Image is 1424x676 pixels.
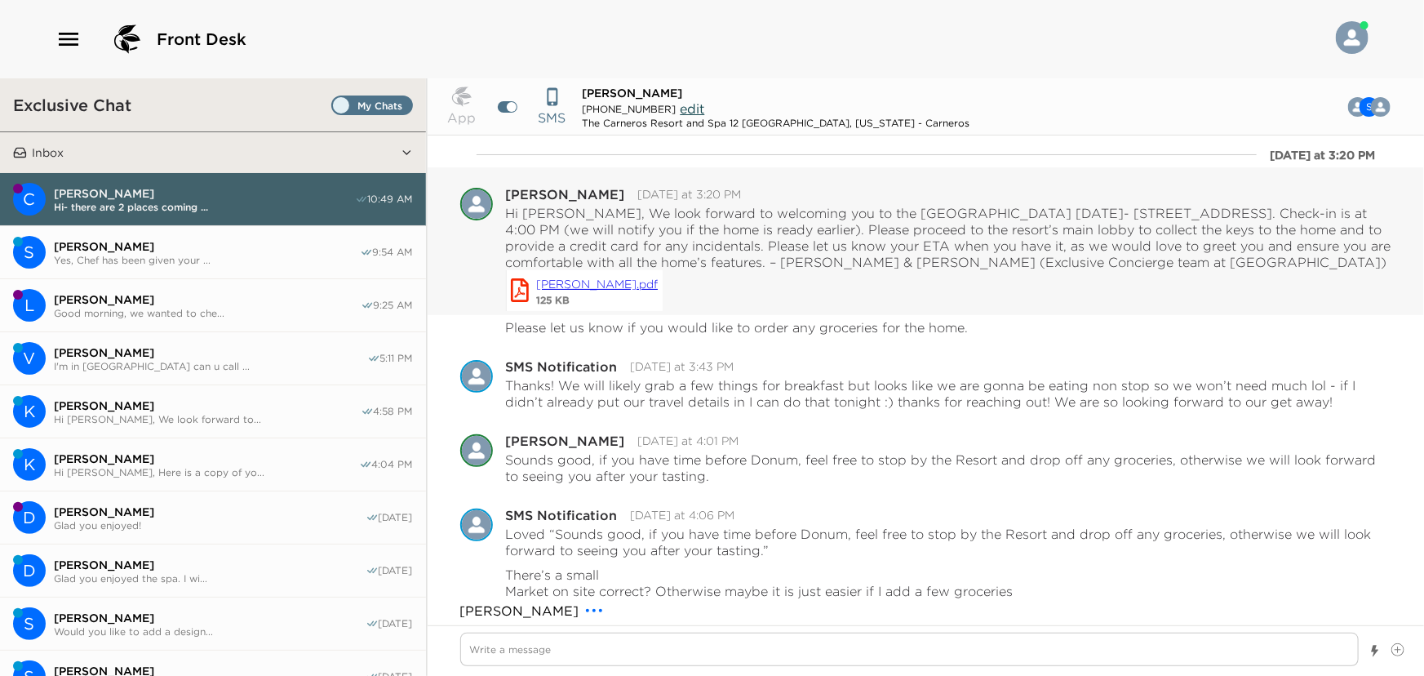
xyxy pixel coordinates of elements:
[54,398,361,413] span: [PERSON_NAME]
[379,617,413,630] span: [DATE]
[506,319,969,336] p: Please let us know if you would like to order any groceries for the home.
[54,519,366,531] span: Glad you enjoyed!
[13,395,46,428] div: K
[583,117,970,129] div: The Carneros Resort and Spa 12 [GEOGRAPHIC_DATA], [US_STATE] - Carneros
[536,295,570,306] span: 125 kB
[13,183,46,216] div: C
[1328,91,1404,123] button: CSS
[536,275,658,293] a: Attachment
[380,352,413,365] span: 5:11 PM
[32,145,64,160] p: Inbox
[373,246,413,259] span: 9:54 AM
[460,434,493,467] img: C
[506,567,1014,599] p: There’s a small Market on site correct? Otherwise maybe it is just easier if I add a few groceries
[1270,147,1375,163] div: [DATE] at 3:20 PM
[54,572,366,585] span: Glad you enjoyed the spa. I wi...
[506,377,1392,410] p: Thanks! We will likely grab a few things for breakfast but looks like we are gonna be eating non ...
[13,342,46,375] div: Victoria Stack
[681,100,705,117] span: edit
[54,413,361,425] span: Hi [PERSON_NAME], We look forward to...
[157,28,246,51] span: Front Desk
[13,501,46,534] div: D
[368,193,413,206] span: 10:49 AM
[13,289,46,322] div: Lauren Salata
[374,299,413,312] span: 9:25 AM
[54,558,366,572] span: [PERSON_NAME]
[506,205,1392,270] p: Hi [PERSON_NAME], We look forward to welcoming you to the [GEOGRAPHIC_DATA] [DATE]- [STREET_ADDRE...
[54,186,355,201] span: [PERSON_NAME]
[331,96,413,115] label: Set all destinations
[638,434,739,448] time: 2025-09-29T23:01:05.024Z
[54,360,367,372] span: I'm in [GEOGRAPHIC_DATA] can u call ...
[460,434,493,467] div: Courtney Wilson
[460,509,493,541] img: S
[13,183,46,216] div: Courtney Wilson
[54,254,360,266] span: Yes, Chef has been given your ...
[460,360,493,393] img: S
[631,359,734,374] time: 2025-09-29T22:43:04.666Z
[460,188,493,220] div: Courtney Wilson
[379,511,413,524] span: [DATE]
[583,103,677,115] span: [PHONE_NUMBER]
[506,188,625,201] div: [PERSON_NAME]
[54,466,359,478] span: Hi [PERSON_NAME], Here is a copy of yo...
[54,292,361,307] span: [PERSON_NAME]
[54,345,367,360] span: [PERSON_NAME]
[27,132,401,173] button: Inbox
[506,434,625,447] div: [PERSON_NAME]
[638,187,742,202] time: 2025-09-29T22:20:15.975Z
[1369,637,1381,665] button: Show templates
[54,451,359,466] span: [PERSON_NAME]
[13,342,46,375] div: V
[506,451,1392,484] p: Sounds good, if you have time before Donum, feel free to stop by the Resort and drop off any groc...
[583,86,683,100] span: [PERSON_NAME]
[13,289,46,322] div: L
[13,554,46,587] div: Doug Leith
[506,360,618,373] div: SMS Notification
[460,509,493,541] div: SMS Notification
[108,20,147,59] img: logo
[13,501,46,534] div: Diane Campion
[13,448,46,481] div: Karen Hawkins
[13,236,46,269] div: S
[379,564,413,577] span: [DATE]
[506,509,618,522] div: SMS Notification
[54,505,366,519] span: [PERSON_NAME]
[54,239,360,254] span: [PERSON_NAME]
[13,607,46,640] div: S
[372,458,413,471] span: 4:04 PM
[13,554,46,587] div: D
[539,108,566,127] p: SMS
[1371,97,1391,117] div: Courtney Wilson
[460,603,579,619] div: [PERSON_NAME]
[1336,21,1369,54] img: User
[448,108,477,127] p: App
[54,625,366,638] span: Would you like to add a design...
[460,188,493,220] img: C
[460,633,1360,666] textarea: Write a message
[13,395,46,428] div: Kristin Reilly
[460,360,493,393] div: SMS Notification
[54,201,355,213] span: Hi- there are 2 places coming ...
[374,405,413,418] span: 4:58 PM
[13,448,46,481] div: K
[54,307,361,319] span: Good morning, we wanted to che...
[13,607,46,640] div: Stuart Wolpoff
[506,526,1392,558] p: Loved “Sounds good, if you have time before Donum, feel free to stop by the Resort and drop off a...
[13,95,131,115] h3: Exclusive Chat
[631,508,735,523] time: 2025-09-29T23:06:39.890Z
[1371,97,1391,117] img: C
[13,236,46,269] div: Shawn Jackson
[54,611,366,625] span: [PERSON_NAME]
